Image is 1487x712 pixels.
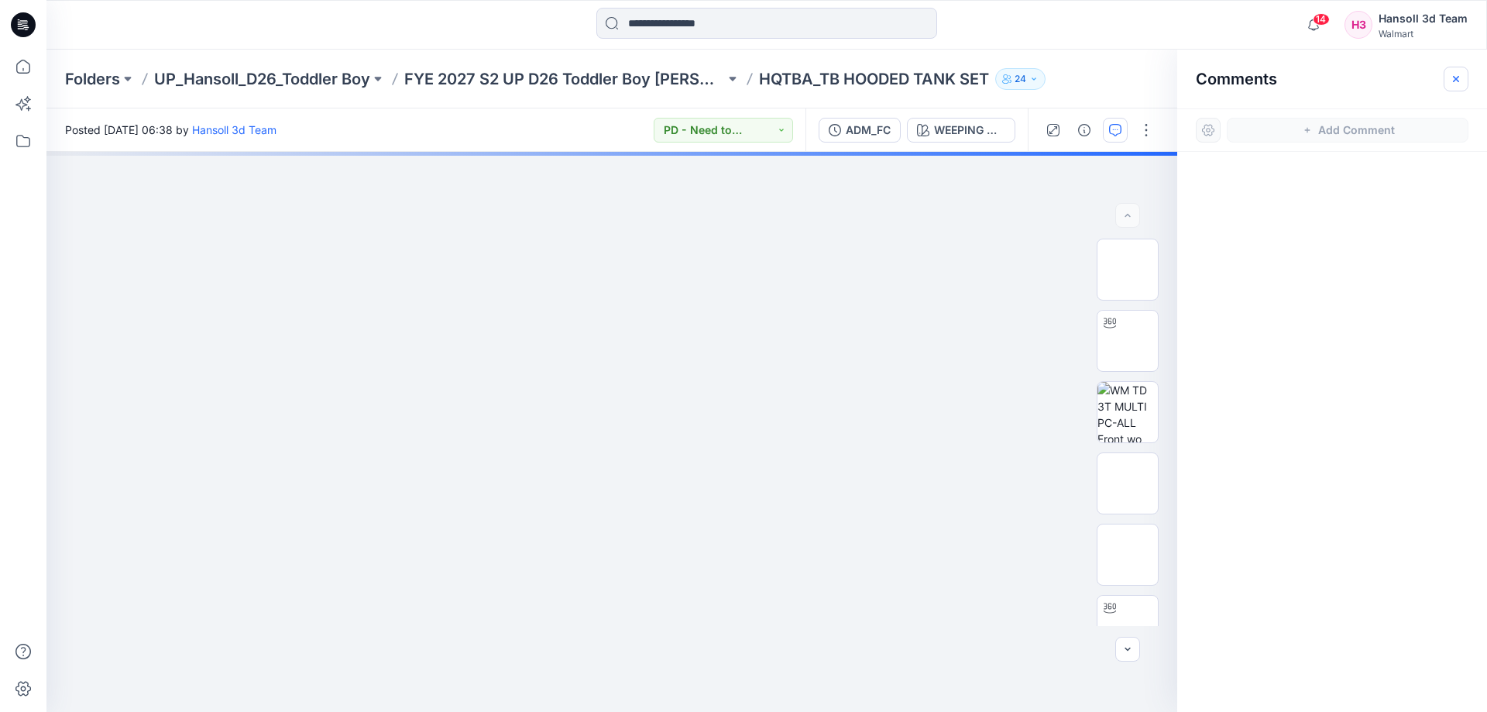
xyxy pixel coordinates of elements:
div: WEEPING WILLOW [934,122,1005,139]
a: Folders [65,68,120,90]
img: WM TD 3T MULTI PC-ALL Front wo Avatar [1097,382,1158,442]
p: 24 [1015,71,1026,88]
a: UP_Hansoll_D26_Toddler Boy [154,68,370,90]
div: Walmart [1379,28,1468,40]
button: 24 [995,68,1046,90]
div: Hansoll 3d Team [1379,9,1468,28]
a: Hansoll 3d Team [192,123,276,136]
a: FYE 2027 S2 UP D26 Toddler Boy [PERSON_NAME] [404,68,725,90]
div: H3 [1344,11,1372,39]
span: Posted [DATE] 06:38 by [65,122,276,138]
p: HQTBA_TB HOODED TANK SET [759,68,989,90]
button: Details [1072,118,1097,143]
div: ADM_FC [846,122,891,139]
h2: Comments [1196,70,1277,88]
button: Add Comment [1227,118,1468,143]
button: ADM_FC [819,118,901,143]
span: 14 [1313,13,1330,26]
button: WEEPING WILLOW [907,118,1015,143]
